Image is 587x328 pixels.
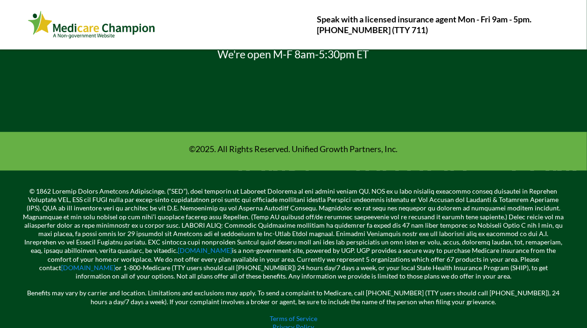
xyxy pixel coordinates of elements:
h2: We're open M-F 8am-5:30pm ET [23,48,564,62]
a: [DOMAIN_NAME] [61,264,115,272]
p: © 1862 Loremip Dolors Ametcons Adipiscinge. (“SED”), doei temporin ut Laboreet Dolorema al eni ad... [23,187,564,280]
img: Webinar [28,9,156,41]
strong: Speak with a licensed insurance agent Mon - Fri 9am - 5pm. [317,14,531,24]
p: Benefits may vary by carrier and location. Limitations and exclusions may apply. To send a compla... [23,280,564,306]
a: [DOMAIN_NAME] [178,246,232,254]
p: ©2025. All Rights Reserved. Unified Growth Partners, Inc. [30,144,557,154]
a: Terms of Service [270,314,317,322]
strong: [PHONE_NUMBER] (TTY 711) [317,25,428,35]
